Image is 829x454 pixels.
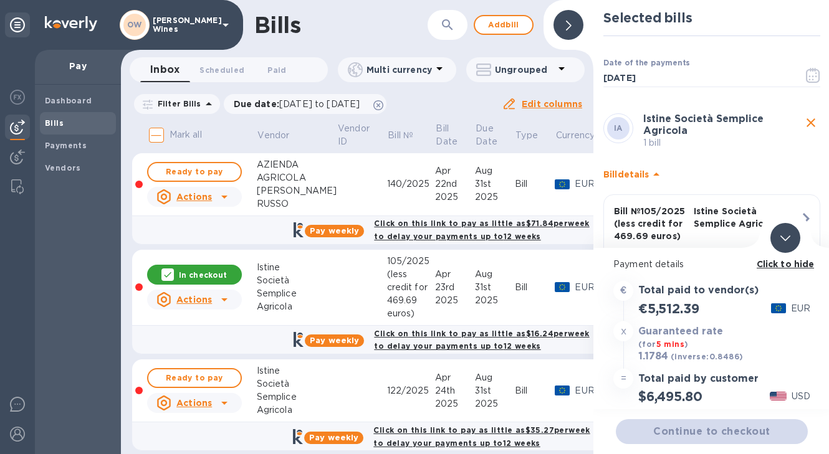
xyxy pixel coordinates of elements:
h2: $6,495.80 [638,389,702,404]
div: Apr [435,268,475,281]
p: Vendor ID [338,122,370,148]
div: 23rd [435,281,475,294]
div: Bill [515,281,555,294]
p: 1 bill [643,136,802,149]
h3: Guaranteed rate [638,326,723,338]
img: Logo [45,16,97,31]
div: 2025 [435,191,475,204]
div: Apr [435,371,475,384]
div: = [613,369,633,389]
p: Multi currency [367,64,432,76]
b: Vendors [45,163,81,173]
div: Istine [257,364,337,377]
u: Actions [176,398,212,408]
div: x [613,321,633,341]
b: Pay weekly [310,226,359,235]
div: [PERSON_NAME] [257,184,337,197]
span: Ready to pay [158,164,231,179]
div: Bill [515,384,555,397]
p: Vendor [257,129,289,142]
b: IA [614,123,623,133]
img: Foreign exchange [10,90,25,105]
div: Società [257,377,337,390]
h1: Bills [254,12,300,38]
div: Aug [475,371,515,384]
span: Due Date [476,122,514,148]
h2: €5,512.39 [638,301,699,316]
div: AZIENDA [257,158,337,171]
button: close [802,113,820,132]
span: Type [515,129,554,142]
p: Pay [45,60,111,72]
div: Apr [435,164,475,177]
div: AGRICOLA [257,171,337,184]
b: Dashboard [45,96,92,105]
p: Bill Date [436,122,458,148]
span: Ready to pay [158,371,231,385]
b: Istine Società Semplice Agricola [643,113,764,136]
u: Actions [176,295,212,305]
div: 2025 [475,294,515,307]
span: 5 mins [656,339,684,349]
h3: Total paid by customer [638,373,759,385]
div: Unpin categories [5,12,30,37]
img: USD [770,392,787,400]
p: EUR [575,177,595,191]
p: [PERSON_NAME] Wines [153,16,215,34]
div: 140/2025 [387,177,435,191]
div: 31st [475,281,515,294]
span: [DATE] to [DATE] [279,99,360,109]
u: Actions [176,192,212,202]
b: Bill details [603,169,649,179]
b: Click on this link to pay as little as $35.27 per week to delay your payments up to 12 weeks [373,425,590,448]
p: Bill № 105/2025 (less credit for 469.69 euros) [614,205,689,242]
b: Click on this link to pay as little as $16.24 per week to delay your payments up to 12 weeks [374,329,589,351]
p: Mark all [170,128,202,141]
p: Currency [556,129,595,142]
p: Due date : [234,98,367,110]
div: 31st [475,177,515,191]
div: Società [257,274,337,287]
div: Aug [475,164,515,177]
div: Due date:[DATE] to [DATE] [224,94,387,114]
div: Bill [515,177,555,191]
div: 22nd [435,177,475,191]
div: 2025 [435,397,475,410]
div: Semplice [257,390,337,404]
div: Istine [257,261,337,274]
b: Bills [45,118,64,128]
u: Edit columns [522,99,582,109]
b: (for ) [638,339,688,349]
b: Pay weekly [309,433,358,442]
div: 2025 [435,294,475,307]
div: Semplice [257,287,337,300]
p: USD [792,390,810,403]
p: Ungrouped [495,64,554,76]
b: Click on this link to pay as little as $71.84 per week to delay your payments up to 12 weeks [374,219,589,241]
b: Click to hide [757,259,815,269]
p: In checkout [179,270,227,280]
div: 2025 [475,191,515,204]
p: Payment details [613,258,810,271]
span: Add bill [485,17,522,32]
p: Filter Bills [153,98,201,109]
div: RUSSO [257,197,337,210]
p: Type [515,129,538,142]
b: Payments [45,141,87,150]
p: EUR [791,302,810,315]
b: Pay weekly [310,336,359,345]
button: Ready to pay [147,162,242,182]
p: EUR [575,281,595,294]
p: Due Date [476,122,497,148]
b: OW [127,20,142,29]
span: Vendor [257,129,305,142]
strong: € [620,285,626,295]
button: Bill №105/2025 (less credit for 469.69 euros)Istine Società Semplice AgricolaBill balance€5,512.39 [603,194,820,296]
div: Aug [475,268,515,281]
span: Scheduled [199,64,244,77]
span: Inbox [150,61,180,78]
b: (inverse: 0.8486 ) [671,352,743,361]
div: 105/2025 (less credit for 469.69 euros) [387,255,435,320]
h2: Selected bills [603,10,820,26]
